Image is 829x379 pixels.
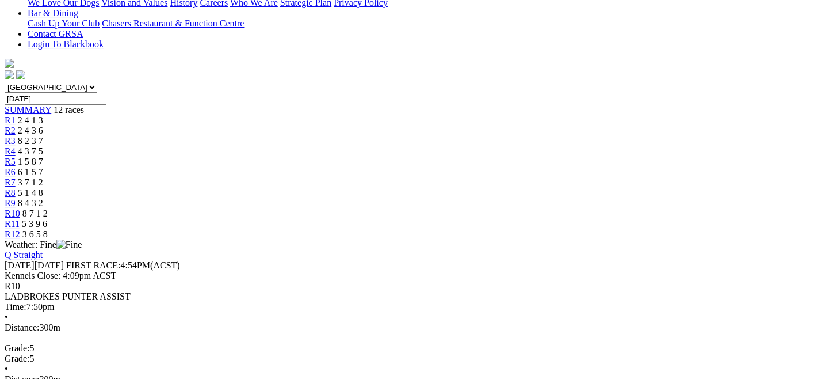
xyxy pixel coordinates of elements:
[22,209,48,218] span: 8 7 1 2
[18,157,43,166] span: 1 5 8 7
[18,198,43,208] span: 8 4 3 2
[18,136,43,146] span: 8 2 3 7
[5,260,35,270] span: [DATE]
[5,302,824,312] div: 7:50pm
[5,198,16,208] a: R9
[5,126,16,135] a: R2
[16,70,25,79] img: twitter.svg
[5,323,824,333] div: 300m
[18,177,43,187] span: 3 7 1 2
[5,105,51,115] a: SUMMARY
[5,136,16,146] a: R3
[5,157,16,166] a: R5
[5,343,824,354] div: 5
[28,18,824,29] div: Bar & Dining
[5,70,14,79] img: facebook.svg
[18,126,43,135] span: 2 4 3 6
[5,93,106,105] input: Select date
[5,250,43,260] a: Q Straight
[28,39,104,49] a: Login To Blackbook
[18,167,43,177] span: 6 1 5 7
[5,188,16,198] a: R8
[5,219,20,229] a: R11
[66,260,120,270] span: FIRST RACE:
[5,167,16,177] a: R6
[5,177,16,187] a: R7
[5,354,30,363] span: Grade:
[5,146,16,156] a: R4
[5,59,14,68] img: logo-grsa-white.png
[28,29,83,39] a: Contact GRSA
[5,209,20,218] a: R10
[5,271,824,281] div: Kennels Close: 4:09pm ACST
[28,8,78,18] a: Bar & Dining
[28,18,100,28] a: Cash Up Your Club
[18,146,43,156] span: 4 3 7 5
[5,354,824,364] div: 5
[5,323,39,332] span: Distance:
[5,281,20,291] span: R10
[22,229,48,239] span: 3 6 5 8
[5,115,16,125] a: R1
[5,343,30,353] span: Grade:
[5,291,824,302] div: LADBROKES PUNTER ASSIST
[5,302,26,312] span: Time:
[66,260,180,270] span: 4:54PM(ACST)
[18,188,43,198] span: 5 1 4 8
[5,240,82,249] span: Weather: Fine
[5,364,8,374] span: •
[22,219,47,229] span: 5 3 9 6
[54,105,84,115] span: 12 races
[5,312,8,322] span: •
[56,240,82,250] img: Fine
[102,18,244,28] a: Chasers Restaurant & Function Centre
[5,229,20,239] a: R12
[5,260,64,270] span: [DATE]
[18,115,43,125] span: 2 4 1 3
